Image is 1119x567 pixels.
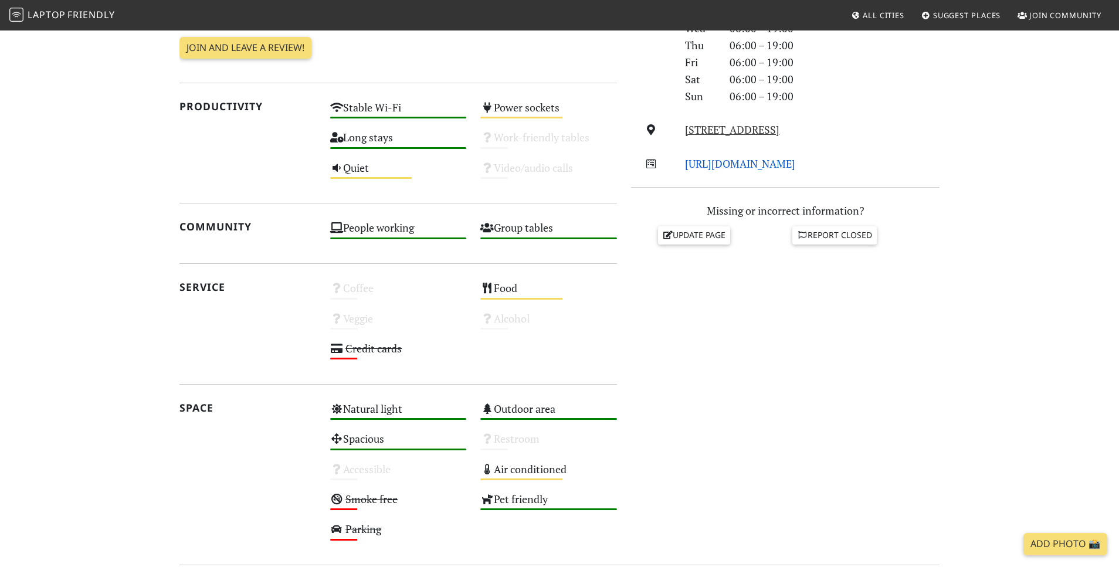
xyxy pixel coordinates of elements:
span: Suggest Places [933,10,1001,21]
div: Quiet [323,158,474,188]
div: Pet friendly [473,490,624,520]
div: Fri [678,54,723,71]
p: Missing or incorrect information? [631,202,940,219]
s: Credit cards [345,341,402,355]
div: 06:00 – 19:00 [723,88,947,105]
s: Smoke free [345,492,398,506]
div: Food [473,279,624,308]
div: People working [323,218,474,248]
span: Laptop [28,8,66,21]
h2: Service [179,281,316,293]
a: Add Photo 📸 [1023,533,1107,555]
div: 06:00 – 19:00 [723,54,947,71]
div: Thu [678,37,723,54]
div: Spacious [323,429,474,459]
div: Alcohol [473,309,624,339]
div: Natural light [323,399,474,429]
div: Video/audio calls [473,158,624,188]
a: Update page [658,226,731,244]
div: Stable Wi-Fi [323,98,474,128]
div: Power sockets [473,98,624,128]
span: All Cities [863,10,904,21]
div: Sun [678,88,723,105]
div: 06:00 – 19:00 [723,71,947,88]
div: Accessible [323,460,474,490]
a: Report closed [792,226,877,244]
div: Veggie [323,309,474,339]
div: 06:00 – 19:00 [723,37,947,54]
div: Long stays [323,128,474,158]
h2: Community [179,220,316,233]
a: Suggest Places [917,5,1006,26]
div: Restroom [473,429,624,459]
div: Group tables [473,218,624,248]
div: Air conditioned [473,460,624,490]
h2: Space [179,402,316,414]
s: Parking [345,522,381,536]
div: Outdoor area [473,399,624,429]
a: Join Community [1013,5,1106,26]
div: Sat [678,71,723,88]
a: Join and leave a review! [179,37,311,59]
span: Join Community [1029,10,1101,21]
h2: Productivity [179,100,316,113]
h2: Reviews [179,20,617,32]
a: LaptopFriendly LaptopFriendly [9,5,115,26]
a: [STREET_ADDRESS] [685,123,779,137]
span: Friendly [67,8,114,21]
div: Work-friendly tables [473,128,624,158]
a: All Cities [846,5,909,26]
a: [URL][DOMAIN_NAME] [685,157,795,171]
div: Coffee [323,279,474,308]
img: LaptopFriendly [9,8,23,22]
